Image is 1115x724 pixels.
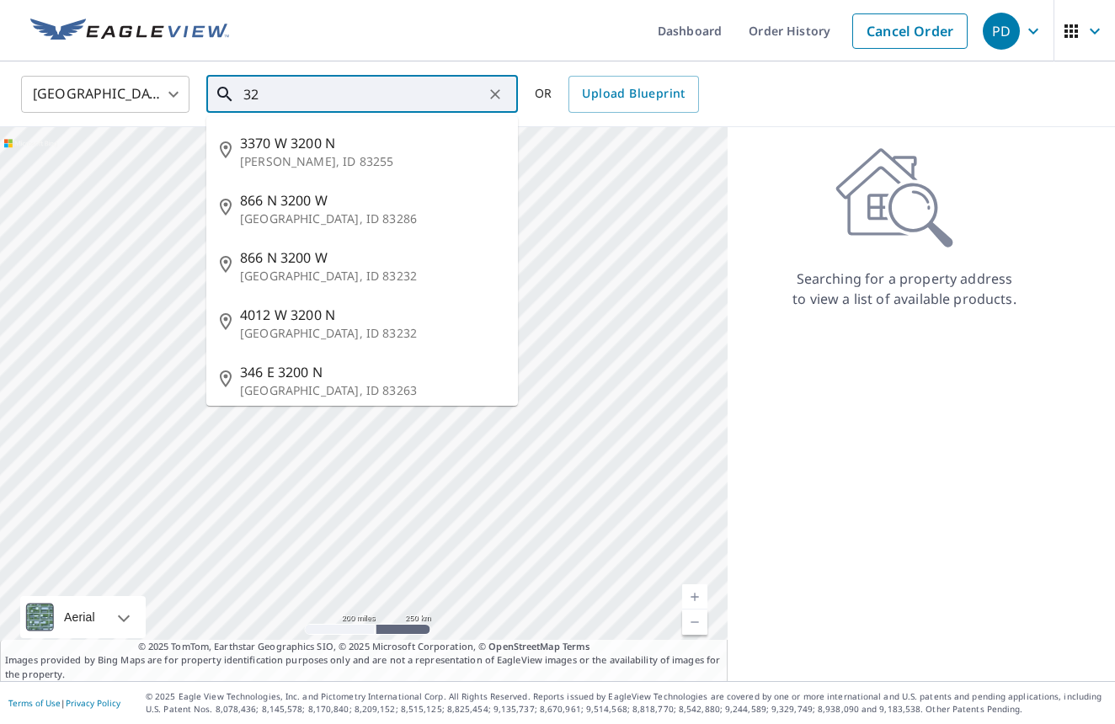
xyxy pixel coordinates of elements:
[8,698,120,708] p: |
[240,210,504,227] p: [GEOGRAPHIC_DATA], ID 83286
[240,362,504,382] span: 346 E 3200 N
[21,71,189,118] div: [GEOGRAPHIC_DATA]
[240,305,504,325] span: 4012 W 3200 N
[240,190,504,210] span: 866 N 3200 W
[582,83,685,104] span: Upload Blueprint
[146,690,1107,716] p: © 2025 Eagle View Technologies, Inc. and Pictometry International Corp. All Rights Reserved. Repo...
[682,584,707,610] a: Current Level 5, Zoom In
[682,610,707,635] a: Current Level 5, Zoom Out
[240,268,504,285] p: [GEOGRAPHIC_DATA], ID 83232
[488,640,559,652] a: OpenStreetMap
[852,13,968,49] a: Cancel Order
[66,697,120,709] a: Privacy Policy
[243,71,483,118] input: Search by address or latitude-longitude
[240,153,504,170] p: [PERSON_NAME], ID 83255
[30,19,229,44] img: EV Logo
[8,697,61,709] a: Terms of Use
[483,83,507,106] button: Clear
[59,596,100,638] div: Aerial
[240,382,504,399] p: [GEOGRAPHIC_DATA], ID 83263
[240,248,504,268] span: 866 N 3200 W
[240,325,504,342] p: [GEOGRAPHIC_DATA], ID 83232
[535,76,699,113] div: OR
[568,76,698,113] a: Upload Blueprint
[240,133,504,153] span: 3370 W 3200 N
[20,596,146,638] div: Aerial
[138,640,590,654] span: © 2025 TomTom, Earthstar Geographics SIO, © 2025 Microsoft Corporation, ©
[792,269,1017,309] p: Searching for a property address to view a list of available products.
[983,13,1020,50] div: PD
[563,640,590,652] a: Terms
